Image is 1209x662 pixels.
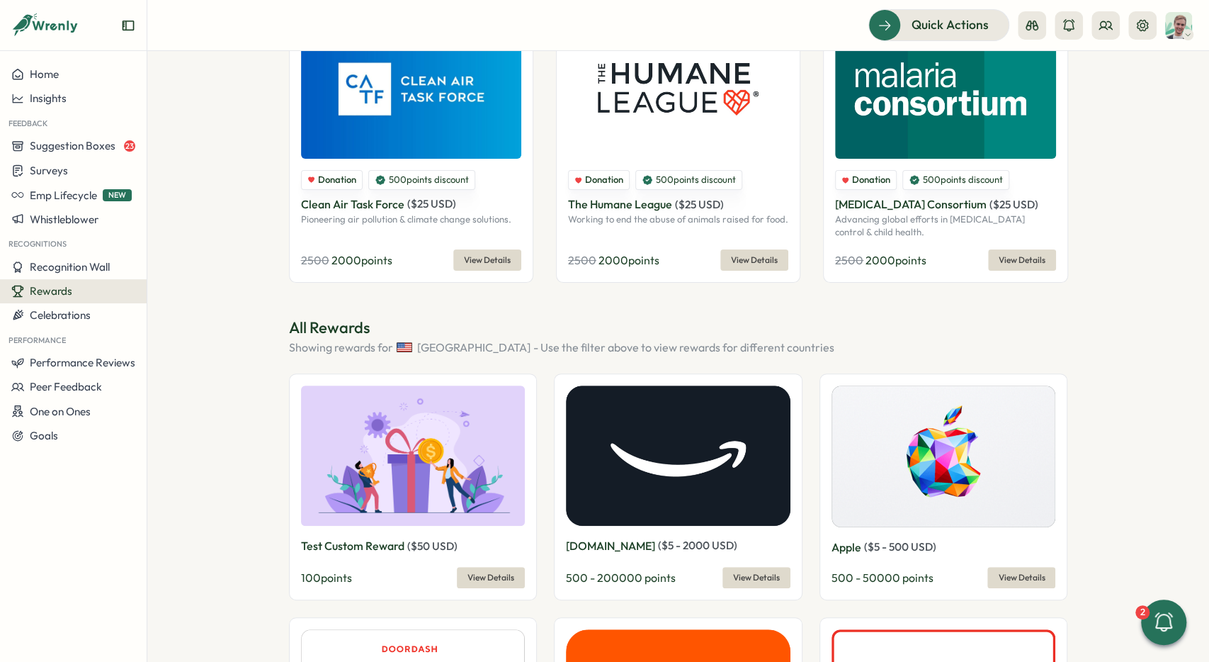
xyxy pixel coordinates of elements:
button: View Details [722,567,790,588]
span: ( $ 25 USD ) [407,197,456,211]
button: View Details [987,567,1055,588]
span: Donation [585,174,623,186]
div: 500 points discount [902,170,1009,190]
img: Amazon.com [566,386,790,526]
span: Insights [30,91,67,105]
span: View Details [464,250,511,270]
div: 500 points discount [635,170,742,190]
span: - Use the filter above to view rewards for different countries [533,339,834,357]
span: 2500 [568,253,596,267]
span: Celebrations [30,308,91,322]
button: Expand sidebar [121,18,135,33]
button: Quick Actions [868,9,1009,40]
span: Emp Lifecycle [30,189,97,202]
span: NEW [103,189,132,201]
span: 100 points [301,571,352,585]
span: ( $ 25 USD ) [989,198,1038,211]
p: Clean Air Task Force [301,196,404,213]
img: Clean Air Task Force [301,19,521,159]
button: View Details [988,249,1056,271]
p: The Humane League [568,196,672,213]
p: [MEDICAL_DATA] Consortium [835,196,987,213]
span: ( $ 25 USD ) [675,198,724,211]
p: Test Custom Reward [301,537,404,555]
span: Whistleblower [30,213,98,226]
span: 2000 points [598,253,659,267]
img: United States [396,339,413,356]
div: 500 points discount [368,170,475,190]
div: 2 [1135,605,1150,619]
button: View Details [457,567,525,588]
span: Performance Reviews [30,356,135,369]
span: 2000 points [865,253,926,267]
span: Surveys [30,164,68,177]
img: Apple [831,386,1056,527]
span: 2500 [835,253,863,267]
span: Donation [852,174,890,186]
span: Donation [318,174,356,186]
span: 500 - 200000 points [566,571,676,585]
span: 23 [124,140,135,152]
span: Recognition Wall [30,260,110,274]
p: Working to end the abuse of animals raised for food. [568,213,788,226]
span: [GEOGRAPHIC_DATA] [417,339,530,357]
img: The Humane League [568,19,788,159]
p: [DOMAIN_NAME] [566,537,655,555]
p: Pioneering air pollution & climate change solutions. [301,213,521,226]
span: ( $ 50 USD ) [407,539,458,553]
span: View Details [467,568,514,588]
p: All Rewards [289,317,1068,339]
span: Peer Feedback [30,380,102,393]
span: View Details [999,250,1045,270]
span: 2500 [301,253,329,267]
button: View Details [720,249,788,271]
span: 500 - 50000 points [831,571,933,585]
span: One on Ones [30,405,91,418]
span: 2000 points [331,253,392,267]
span: ( $ 5 - 500 USD ) [864,540,936,554]
span: Showing rewards for [289,339,393,357]
span: Quick Actions [912,16,989,34]
span: Rewards [30,284,72,298]
p: Apple [831,539,861,556]
img: Test Custom Reward [301,386,526,527]
p: Advancing global efforts in [MEDICAL_DATA] control & child health. [835,213,1055,238]
span: View Details [733,568,780,588]
span: View Details [731,250,778,270]
img: Matt Brooks [1165,12,1192,39]
span: Home [30,67,59,81]
span: Suggestion Boxes [30,139,115,152]
button: View Details [453,249,521,271]
button: 2 [1141,600,1186,645]
span: Goals [30,429,58,442]
span: View Details [998,568,1045,588]
span: ( $ 5 - 2000 USD ) [658,539,737,552]
img: Malaria Consortium [835,19,1055,159]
